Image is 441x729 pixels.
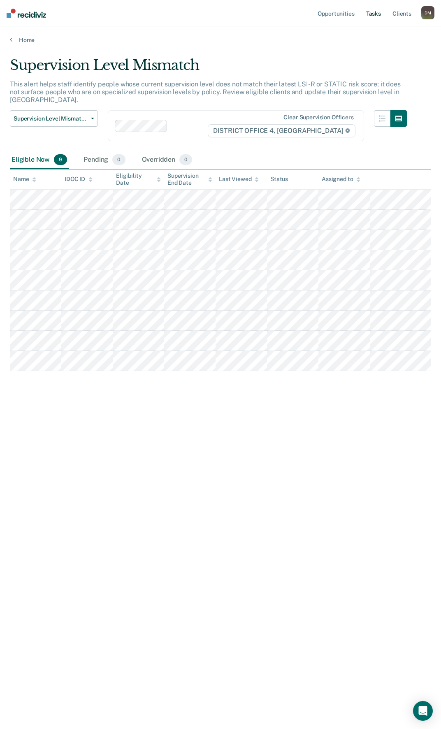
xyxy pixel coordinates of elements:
[13,176,36,183] div: Name
[10,80,401,104] p: This alert helps staff identify people whose current supervision level does not match their lates...
[208,124,355,137] span: DISTRICT OFFICE 4, [GEOGRAPHIC_DATA]
[270,176,288,183] div: Status
[219,176,259,183] div: Last Viewed
[112,154,125,165] span: 0
[421,6,434,19] div: D M
[179,154,192,165] span: 0
[65,176,93,183] div: IDOC ID
[14,115,88,122] span: Supervision Level Mismatch
[10,57,407,80] div: Supervision Level Mismatch
[283,114,353,121] div: Clear supervision officers
[140,151,194,169] div: Overridden
[10,151,69,169] div: Eligible Now
[413,701,433,721] div: Open Intercom Messenger
[54,154,67,165] span: 9
[10,36,431,44] a: Home
[82,151,127,169] div: Pending
[116,172,161,186] div: Eligibility Date
[7,9,46,18] img: Recidiviz
[167,172,212,186] div: Supervision End Date
[322,176,360,183] div: Assigned to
